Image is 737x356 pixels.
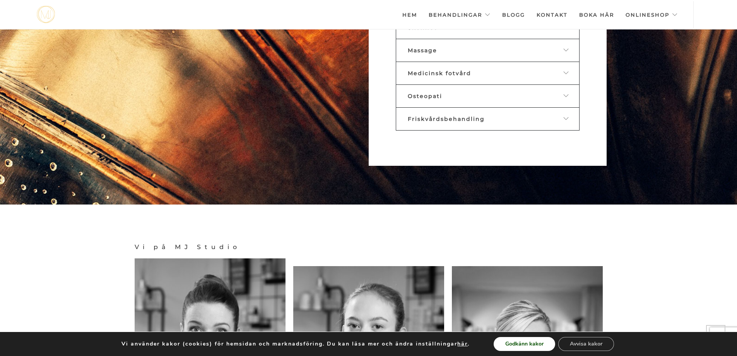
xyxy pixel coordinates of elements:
a: Hem [402,1,417,28]
img: mjstudio [37,6,55,23]
span: Friskvårdsbehandling [408,115,485,122]
a: Massage [396,39,580,62]
a: Boka här [579,1,614,28]
a: Onlineshop [626,1,678,28]
p: Vi använder kakor (cookies) för hemsidan och marknadsföring. Du kan läsa mer och ändra inställnin... [121,341,470,347]
a: Medicinsk fotvård [396,62,580,85]
button: här [457,341,468,347]
span: Medicinsk fotvård [408,70,471,77]
a: Blogg [502,1,525,28]
button: Godkänn kakor [494,337,555,351]
span: Osteopati [408,93,442,100]
button: Avvisa kakor [558,337,614,351]
a: Friskvårdsbehandling [396,107,580,131]
a: Behandlingar [429,1,491,28]
a: Osteopati [396,84,580,108]
span: Vi på MJ Studio [135,243,603,251]
a: Kontakt [537,1,568,28]
span: Massage [408,47,437,54]
a: mjstudio mjstudio mjstudio [37,6,55,23]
